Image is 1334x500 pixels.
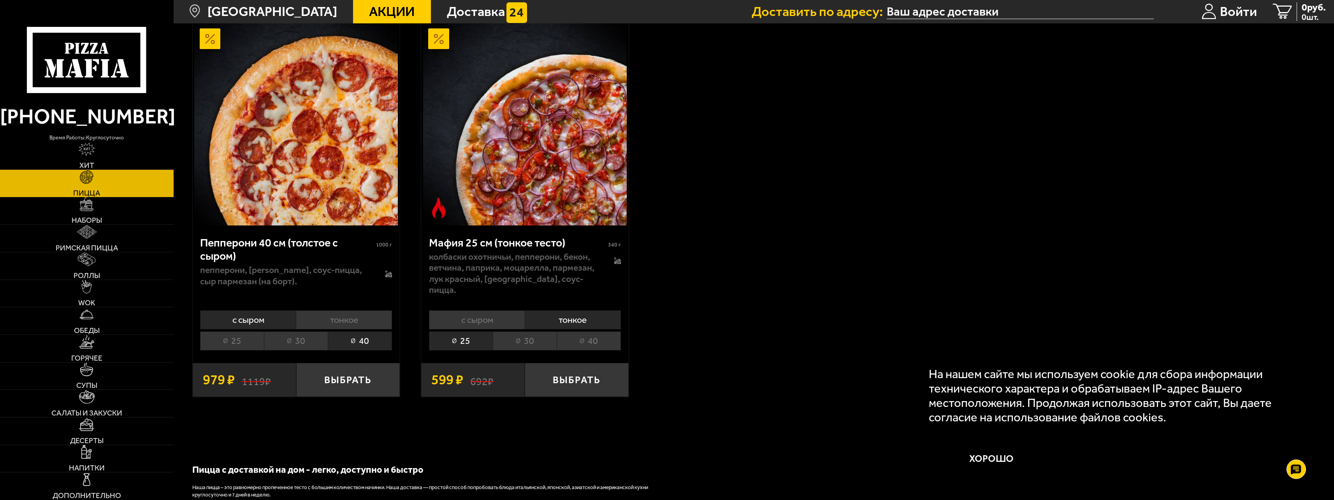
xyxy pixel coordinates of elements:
span: 979 ₽ [203,373,235,387]
s: 692 ₽ [470,373,494,387]
li: тонкое [296,310,392,329]
li: 30 [264,331,328,350]
a: АкционныйПепперони 40 см (толстое с сыром) [193,22,400,225]
span: Доставить по адресу: [752,5,887,18]
s: 1119 ₽ [242,373,271,387]
span: Напитки [69,464,105,472]
span: Римская пицца [56,244,118,252]
span: 0 шт. [1302,13,1326,21]
p: Наша пицца – это равномерно пропеченное тесто с большим количеством начинки. Наша доставка — прос... [192,484,659,499]
li: 40 [328,331,392,350]
li: 25 [200,331,264,350]
li: тонкое [525,310,621,329]
span: Роллы [74,272,100,279]
span: 599 ₽ [431,373,463,387]
img: Мафия 25 см (тонкое тесто) [423,22,627,225]
img: Острое блюдо [428,197,449,218]
button: Хорошо [929,438,1054,479]
span: WOK [78,299,95,306]
span: 340 г [608,241,621,248]
span: Хит [79,162,94,169]
p: На нашем сайте мы используем cookie для сбора информации технического характера и обрабатываем IP... [929,367,1297,424]
span: Десерты [70,437,104,444]
li: 30 [493,331,557,350]
span: Доставка [447,5,505,18]
p: колбаски охотничьи, пепперони, бекон, ветчина, паприка, моцарелла, пармезан, лук красный, [GEOGRA... [429,251,600,296]
li: 40 [557,331,621,350]
img: 15daf4d41897b9f0e9f617042186c801.svg [506,2,527,23]
span: [GEOGRAPHIC_DATA] [207,5,337,18]
a: АкционныйОстрое блюдоМафия 25 см (тонкое тесто) [421,22,628,225]
div: Пепперони 40 см (толстое с сыром) [200,236,374,263]
span: Салаты и закуски [51,409,122,417]
span: Обеды [74,327,100,334]
button: Выбрать [296,363,400,397]
span: Наборы [72,217,102,224]
span: 0 руб. [1302,2,1326,12]
img: Акционный [200,28,221,49]
input: Ваш адрес доставки [887,4,1153,19]
li: с сыром [200,310,296,329]
span: 1000 г [376,241,392,248]
div: Мафия 25 см (тонкое тесто) [429,236,606,249]
h2: Пицца с доставкой на дом - легко, доступно и быстро [192,463,659,476]
li: 25 [429,331,493,350]
span: Супы [76,382,97,389]
button: Выбрать [525,363,628,397]
span: Дополнительно [53,492,121,499]
span: Пицца [73,189,100,197]
span: Горячее [71,354,102,362]
span: Акции [369,5,415,18]
li: с сыром [429,310,525,329]
p: пепперони, [PERSON_NAME], соус-пицца, сыр пармезан (на борт). [200,264,371,287]
img: Акционный [428,28,449,49]
img: Пепперони 40 см (толстое с сыром) [194,22,398,225]
span: Войти [1220,5,1257,18]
